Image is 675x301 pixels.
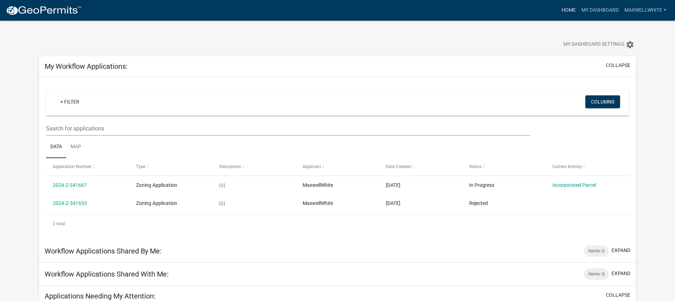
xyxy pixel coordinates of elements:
[303,200,333,206] span: MaxwellWhite
[612,247,630,254] button: expand
[606,291,630,299] button: collapse
[296,158,379,175] datatable-header-cell: Applicant
[469,182,494,188] span: In Progress
[626,40,634,49] i: settings
[386,164,411,169] span: Date Created
[45,270,169,278] h5: Workflow Applications Shared With Me:
[136,164,145,169] span: Type
[213,158,296,175] datatable-header-cell: Description
[46,136,66,158] a: Data
[53,182,87,188] a: 2024-Z-341667
[469,164,482,169] span: Status
[66,136,85,158] a: Map
[303,182,333,188] span: MaxwellWhite
[219,182,225,188] span: | | |
[606,62,630,69] button: collapse
[552,182,596,188] a: Incorporated Parcel
[136,200,177,206] span: Zoning Application
[45,247,162,255] h5: Workflow Applications Shared By Me:
[303,164,321,169] span: Applicant
[53,164,91,169] span: Application Number
[584,268,609,280] div: Items: 0
[462,158,545,175] datatable-header-cell: Status
[45,292,156,300] h5: Applications Needing My Attention:
[621,4,669,17] a: MaxwellWhite
[584,245,609,257] div: Items: 0
[563,40,624,49] span: My Dashboard Settings
[559,4,579,17] a: Home
[379,158,462,175] datatable-header-cell: Date Created
[612,270,630,277] button: expand
[46,158,129,175] datatable-header-cell: Application Number
[386,200,400,206] span: 12/02/2024
[469,200,488,206] span: Rejected
[46,215,629,233] div: 2 total
[129,158,213,175] datatable-header-cell: Type
[558,38,640,51] button: My Dashboard Settingssettings
[45,62,128,71] h5: My Workflow Applications:
[46,121,530,136] input: Search for applications
[585,95,620,108] button: Columns
[552,164,582,169] span: Current Activity
[219,200,225,206] span: | | |
[219,164,241,169] span: Description
[55,95,85,108] a: + Filter
[545,158,629,175] datatable-header-cell: Current Activity
[579,4,621,17] a: My Dashboard
[39,77,636,240] div: collapse
[136,182,177,188] span: Zoning Application
[386,182,400,188] span: 12/02/2024
[53,200,87,206] a: 2024-Z-341633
